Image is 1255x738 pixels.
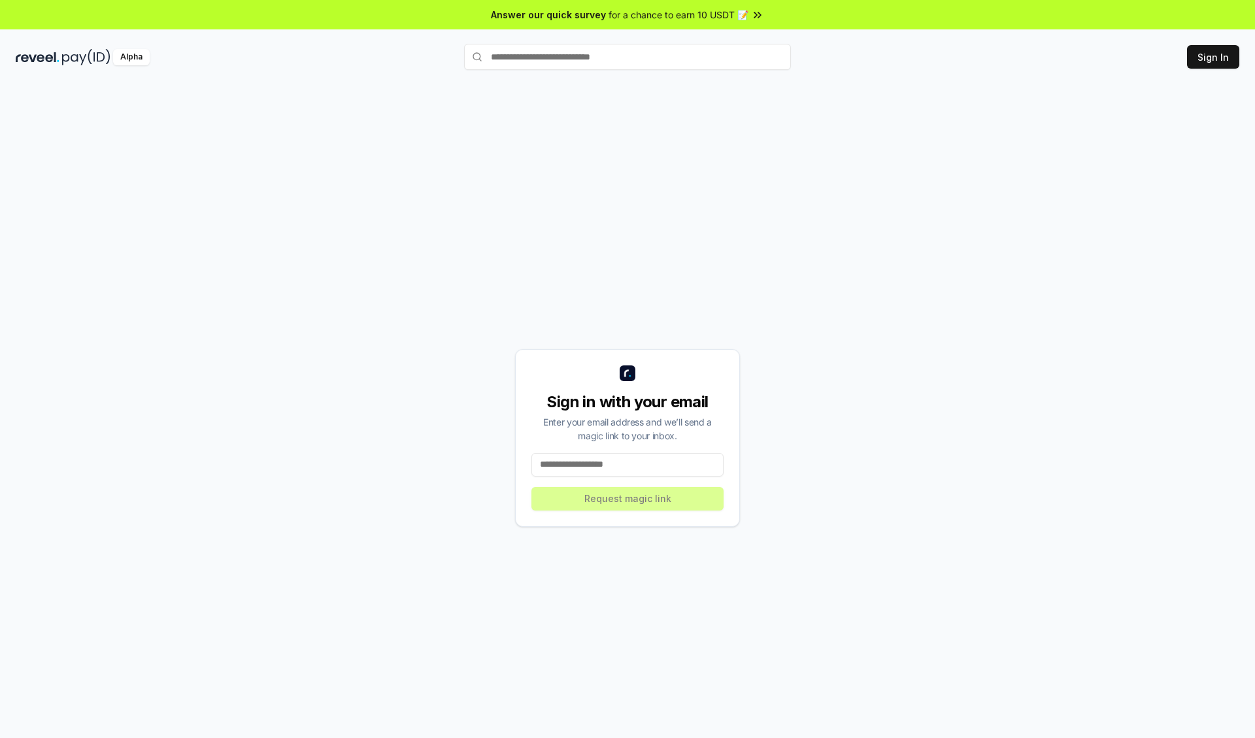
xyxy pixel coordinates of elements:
button: Sign In [1187,45,1239,69]
img: reveel_dark [16,49,59,65]
div: Alpha [113,49,150,65]
div: Enter your email address and we’ll send a magic link to your inbox. [531,415,724,443]
span: Answer our quick survey [491,8,606,22]
img: logo_small [620,365,635,381]
span: for a chance to earn 10 USDT 📝 [609,8,748,22]
div: Sign in with your email [531,392,724,412]
img: pay_id [62,49,110,65]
